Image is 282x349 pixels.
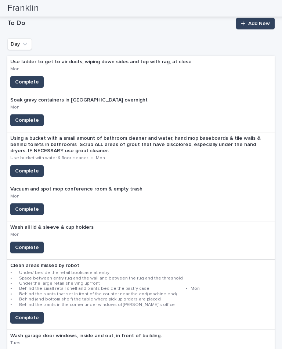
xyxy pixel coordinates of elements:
p: Wash all lid & sleeve & cup holders [10,224,103,231]
span: Add New [248,21,270,26]
p: Mon [10,67,19,72]
button: Complete [10,242,44,253]
p: Vacuum and spot mop conference room & empty trash [10,186,152,192]
a: Add New [236,18,275,29]
p: Wash garage door windows, inside and out, in front of building. [10,333,172,339]
p: Use ladder to get to air ducts, wiping down sides and top with rag, at close [10,59,201,65]
p: Using a bucket with a small amount of bathroom cleaner and water, hand mop baseboards & tile wall... [10,135,272,154]
p: Mon [10,194,19,199]
h1: To Do [7,19,232,28]
p: Mon [191,286,200,291]
a: Vacuum and spot mop conference room & empty trashMonComplete [7,183,275,221]
a: Use ladder to get to air ducts, wiping down sides and top with rag, at closeMonComplete [7,56,275,94]
a: Using a bucket with a small amount of bathroom cleaner and water, hand mop baseboards & tile wall... [7,132,275,183]
button: Complete [10,203,44,215]
p: • [91,156,93,161]
button: Complete [10,312,44,324]
span: Complete [15,117,39,124]
span: Complete [15,167,39,175]
button: Complete [10,114,44,126]
span: Complete [15,244,39,251]
a: Clean areas missed by robot• Under/ beside the retail bookcase at entry • Space between entry rug... [7,260,275,330]
span: Complete [15,314,39,321]
p: Tues [10,341,21,346]
a: Soak gravy containers in [GEOGRAPHIC_DATA] overnightMonComplete [7,94,275,132]
a: Wash all lid & sleeve & cup holdersMonComplete [7,221,275,260]
p: Mon [10,105,19,110]
p: Mon [96,156,105,161]
p: Soak gravy containers in [GEOGRAPHIC_DATA] overnight [10,97,157,103]
h2: Franklin [7,3,39,14]
button: Day [7,38,32,50]
span: Complete [15,206,39,213]
p: • [186,286,188,291]
button: Complete [10,165,44,177]
button: Complete [10,76,44,88]
span: Complete [15,78,39,86]
p: Clean areas missed by robot [10,263,269,269]
p: • Under/ beside the retail bookcase at entry • Space between entry rug and the wall and between t... [10,270,183,307]
p: Use bucket with water & floor cleaner [10,156,88,161]
p: Mon [10,232,19,237]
